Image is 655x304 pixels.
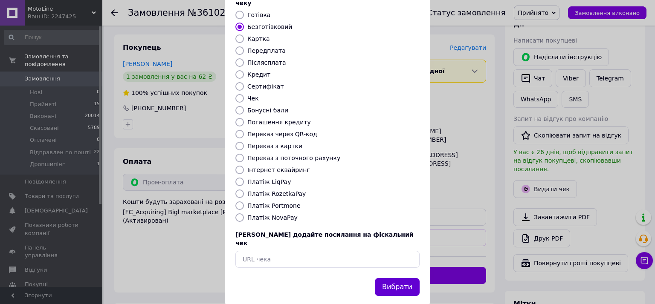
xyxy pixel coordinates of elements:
[375,278,420,296] button: Вибрати
[247,35,270,42] label: Картка
[247,178,291,185] label: Платіж LiqPay
[247,166,310,173] label: Інтернет еквайринг
[247,23,292,30] label: Безготівковий
[247,155,340,161] label: Переказ з поточного рахунку
[247,214,298,221] label: Платіж NovaPay
[235,231,414,247] span: [PERSON_NAME] додайте посилання на фіскальний чек
[247,59,286,66] label: Післясплата
[247,71,270,78] label: Кредит
[247,190,306,197] label: Платіж RozetkaPay
[247,47,286,54] label: Передплата
[235,251,420,268] input: URL чека
[247,83,284,90] label: Сертифікат
[247,143,302,149] label: Переказ з картки
[247,119,311,126] label: Погашення кредиту
[247,107,288,114] label: Бонусні бали
[247,131,317,138] label: Переказ через QR-код
[247,202,301,209] label: Платіж Portmone
[247,95,259,102] label: Чек
[247,11,270,18] label: Готівка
